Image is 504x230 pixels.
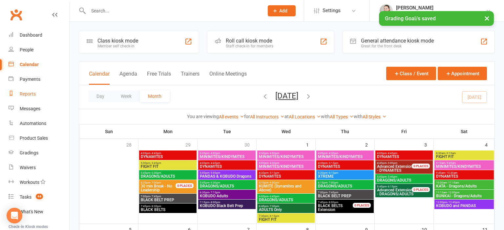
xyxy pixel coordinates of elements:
span: 10:30am [436,181,493,184]
a: Dashboard [9,28,69,43]
span: 5:30pm [318,171,372,174]
div: Staff check-in for members [226,44,273,48]
span: - 4:30pm [327,152,338,155]
div: Reports [20,91,36,97]
div: Member self check-in [97,44,138,48]
span: - 6:30pm [209,181,220,184]
img: thumb_image1759380684.png [380,4,393,17]
a: All Instructors [250,114,284,119]
span: KOBUDO Black Belt Prep [199,204,254,208]
a: All Types [330,114,354,119]
a: Clubworx [8,7,24,23]
button: Add [268,5,296,16]
span: BLACK BELT PREP [318,194,372,198]
button: Appointment [438,67,487,80]
span: - 4:30pm [268,162,279,165]
span: 9:45am [436,171,493,174]
span: BUNKAI - Dragons/Adults [436,194,493,198]
span: Extension [318,204,361,212]
div: 0 PLACES [353,203,371,208]
span: - 5:15pm [268,171,279,174]
span: - 6:30pm [150,171,161,174]
strong: with [354,114,363,119]
button: Class / Event [386,67,436,80]
span: MINIMITES/KINDYMITES [259,155,313,159]
span: DYNAMITES [377,155,431,159]
div: 2 [365,139,374,150]
span: 5:00pm [199,171,254,174]
span: - 5:15pm [327,162,338,165]
span: Advanced Extension [377,164,413,169]
button: Agenda [119,71,137,85]
div: Class kiosk mode [97,38,138,44]
div: 28 [126,139,138,150]
input: Search... [86,6,259,15]
span: 5:45pm [140,171,195,174]
button: [DATE] [275,91,298,100]
button: Online Meetings [209,71,247,85]
span: - 12:00pm [447,191,459,194]
div: What's New [20,209,43,214]
span: 5:45pm [199,181,254,184]
span: 12:00pm [436,201,493,204]
span: 5:15pm [259,181,313,184]
span: - 4:00pm [209,152,220,155]
button: × [481,11,493,25]
span: 11:15am [436,191,493,194]
span: Settings [323,3,341,18]
span: 4:45pm [377,162,420,165]
span: 3:30pm [259,152,313,155]
span: - 5:00pm [387,162,397,165]
div: Roll call kiosk mode [226,38,273,44]
div: Waivers [20,165,36,170]
div: General attendance kiosk mode [361,38,434,44]
div: Workouts [20,180,39,185]
span: Advanced Extension [377,188,413,192]
div: [PERSON_NAME] [396,5,486,11]
div: Calendar [20,62,39,67]
span: 4:00pm [318,152,372,155]
a: Automations [9,116,69,131]
span: 44 [36,194,43,199]
th: Tue [198,125,257,138]
span: BLACK BELT PREP [140,198,195,202]
strong: with [321,114,330,119]
span: Add [279,8,287,13]
span: - 6:45pm [268,195,279,198]
th: Fri [375,125,434,138]
span: 4:30pm [259,171,313,174]
span: - 7:00pm [327,181,338,184]
span: 6:45pm [259,205,313,208]
span: - 5:45pm [209,171,220,174]
div: Payments [20,77,40,82]
span: 7:00pm [140,195,195,198]
div: 0 PLACES [176,183,194,188]
span: DYNAMITES [318,165,372,168]
span: - 4:45pm [387,152,397,155]
span: MINIMITES/KINDYMITES [436,165,493,168]
div: Great for the front desk [361,44,434,48]
div: Open Intercom Messenger [7,208,22,223]
th: Sat [434,125,494,138]
span: 30 min Break - No [141,184,172,188]
th: Wed [257,125,316,138]
span: 7:30pm [259,215,313,218]
strong: You are viewing [187,114,219,119]
span: - DRAGONS/ADULTS [377,188,420,196]
div: Gradings [20,150,38,155]
span: FIGHT FIT [436,155,493,159]
span: KUMITE (Dynamites and Above) [259,184,313,192]
span: - 4:45pm [150,152,161,155]
button: Free Trials [147,71,171,85]
button: Trainers [181,71,199,85]
span: FIGHT FIT [140,165,195,168]
div: 0 PLACES [412,187,430,192]
th: Sun [79,125,138,138]
span: FIGHT FIT [259,218,313,221]
span: DYNAMITES [199,165,254,168]
span: - 7:00pm [150,181,161,184]
a: What's New [9,204,69,219]
span: DYNAMITES [436,174,493,178]
span: - 8:00pm [327,201,338,204]
div: 29 [185,139,197,150]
